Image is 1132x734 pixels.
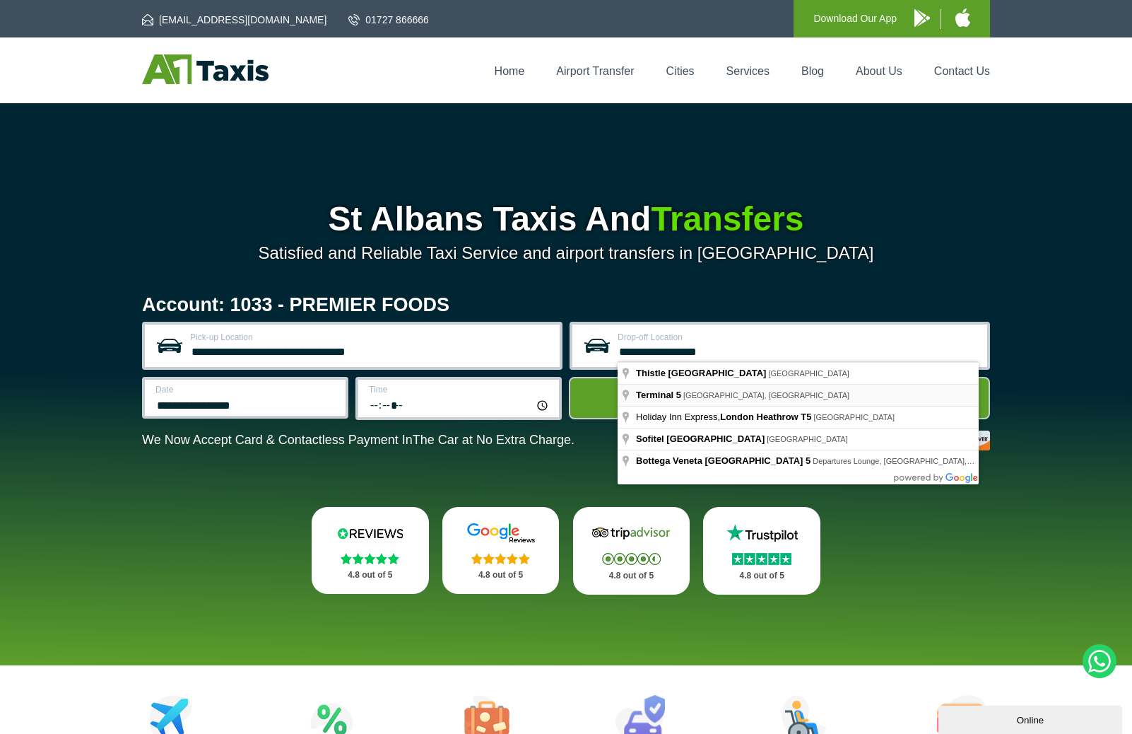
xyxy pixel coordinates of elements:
span: Departures Lounge, [GEOGRAPHIC_DATA], [GEOGRAPHIC_DATA] [813,457,1049,465]
label: Drop-off Location [618,333,979,342]
a: 01727 866666 [348,13,429,27]
a: Airport Transfer [556,65,634,77]
img: A1 Taxis Android App [914,9,930,27]
a: Google Stars 4.8 out of 5 [442,507,560,594]
span: Holiday Inn Express, [636,412,814,422]
p: We Now Accept Card & Contactless Payment In [142,433,574,448]
iframe: chat widget [938,703,1125,734]
span: Bottega Veneta [GEOGRAPHIC_DATA] 5 [636,455,810,466]
span: Terminal 5 [636,390,681,400]
label: Time [369,385,550,394]
p: 4.8 out of 5 [719,567,805,585]
span: [GEOGRAPHIC_DATA], [GEOGRAPHIC_DATA] [683,391,849,400]
a: Reviews.io Stars 4.8 out of 5 [312,507,429,594]
img: Stars [341,553,399,564]
img: A1 Taxis iPhone App [955,8,970,27]
button: Get Quote [569,377,990,419]
span: Thistle [GEOGRAPHIC_DATA] [636,368,766,378]
span: The Car at No Extra Charge. [413,433,574,447]
span: Transfers [651,200,803,238]
img: Stars [732,553,791,565]
a: Services [726,65,770,77]
img: Stars [602,553,661,565]
span: London Heathrow T5 [720,412,811,422]
a: Trustpilot Stars 4.8 out of 5 [703,507,820,595]
p: 4.8 out of 5 [458,566,544,584]
label: Pick-up Location [190,333,551,342]
p: 4.8 out of 5 [589,567,675,585]
img: Stars [471,553,530,564]
p: Download Our App [813,10,897,28]
span: Sofitel [GEOGRAPHIC_DATA] [636,433,765,444]
img: Google [459,523,543,544]
a: [EMAIL_ADDRESS][DOMAIN_NAME] [142,13,326,27]
a: Contact Us [934,65,990,77]
img: Tripadvisor [589,523,673,544]
span: [GEOGRAPHIC_DATA] [768,369,849,378]
h2: Account: 1033 - PREMIER FOODS [142,296,990,315]
img: Trustpilot [719,523,804,544]
img: Reviews.io [328,523,413,544]
span: [GEOGRAPHIC_DATA] [814,413,895,421]
h1: St Albans Taxis And [142,202,990,236]
p: 4.8 out of 5 [327,566,413,584]
a: About Us [856,65,902,77]
span: [GEOGRAPHIC_DATA] [767,435,848,443]
label: Date [155,385,337,394]
a: Cities [666,65,695,77]
img: A1 Taxis St Albans LTD [142,54,269,84]
a: Blog [801,65,824,77]
a: Home [495,65,525,77]
a: Tripadvisor Stars 4.8 out of 5 [573,507,690,595]
p: Satisfied and Reliable Taxi Service and airport transfers in [GEOGRAPHIC_DATA] [142,243,990,263]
